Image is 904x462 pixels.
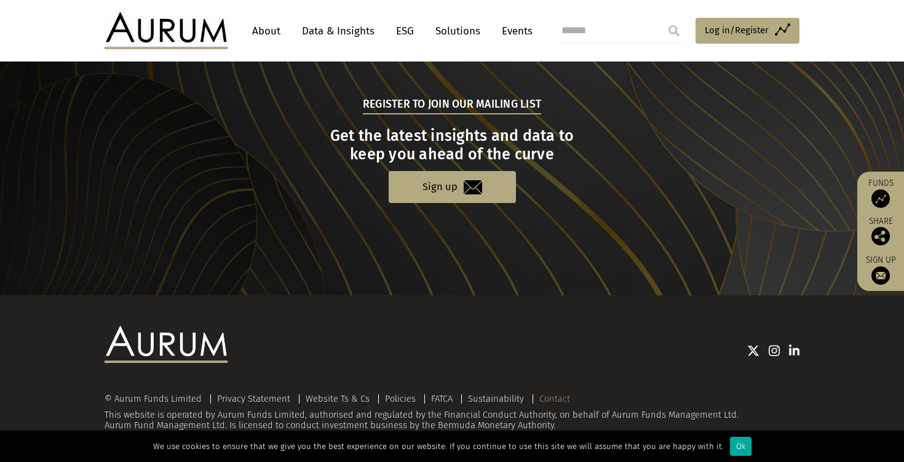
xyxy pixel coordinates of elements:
[390,20,420,42] a: ESG
[306,393,370,404] a: Website Ts & Cs
[468,393,524,404] a: Sustainability
[429,20,486,42] a: Solutions
[871,266,890,285] img: Sign up to our newsletter
[105,326,228,363] img: Aurum Logo
[863,255,898,285] a: Sign up
[217,393,290,404] a: Privacy Statement
[662,18,686,43] input: Submit
[539,393,570,404] a: Contact
[696,18,799,44] a: Log in/Register
[747,345,759,357] img: Twitter icon
[769,345,780,357] img: Instagram icon
[705,23,769,38] span: Log in/Register
[296,20,381,42] a: Data & Insights
[730,437,751,456] div: Ok
[863,217,898,245] div: Share
[389,171,516,202] a: Sign up
[105,12,228,49] img: Aurum
[496,20,533,42] a: Events
[871,189,890,208] img: Access Funds
[246,20,287,42] a: About
[863,178,898,208] a: Funds
[106,127,798,164] h3: Get the latest insights and data to keep you ahead of the curve
[385,393,416,404] a: Policies
[105,394,799,431] div: This website is operated by Aurum Funds Limited, authorised and regulated by the Financial Conduc...
[105,394,208,404] div: © Aurum Funds Limited
[431,393,453,404] a: FATCA
[871,227,890,245] img: Share this post
[789,345,800,357] img: Linkedin icon
[363,97,541,114] h5: Register to join our mailing list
